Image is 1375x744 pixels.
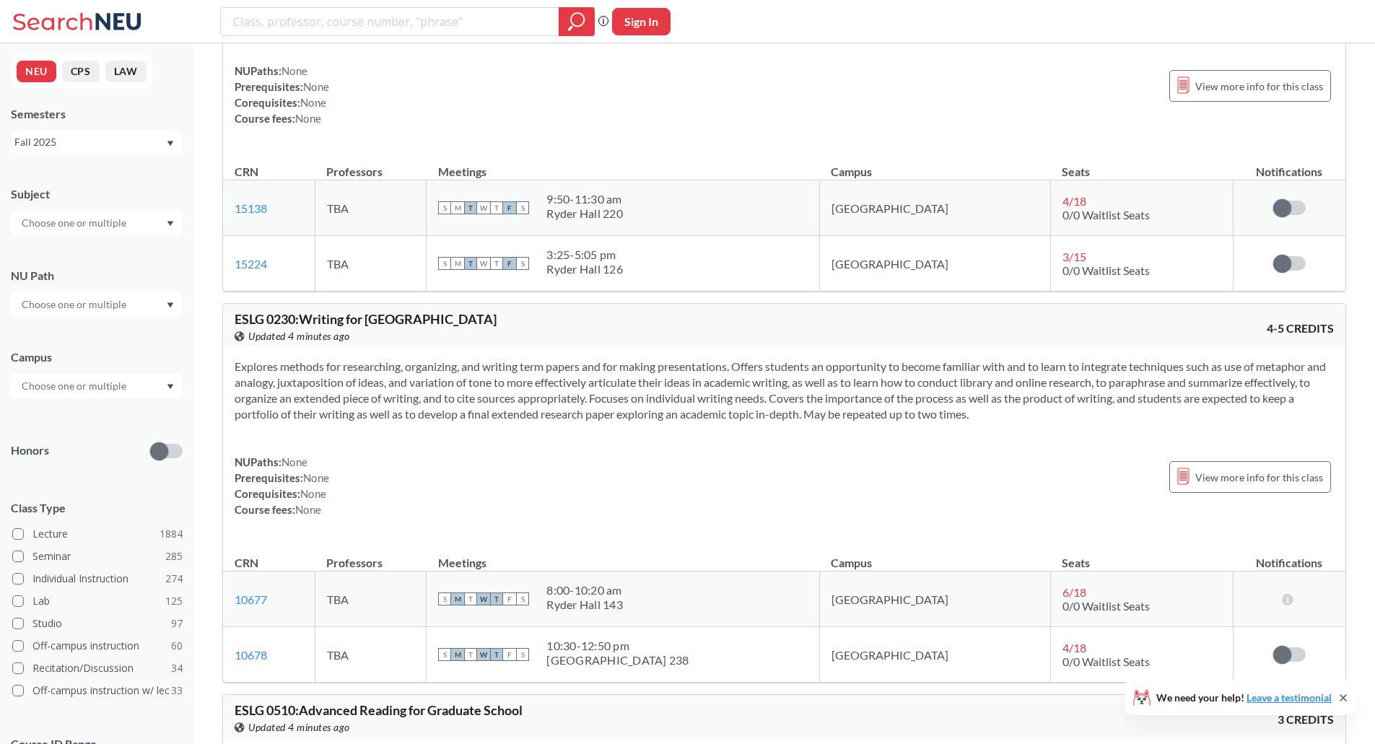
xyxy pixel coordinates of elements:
[12,636,183,655] label: Off-campus instruction
[248,719,350,735] span: Updated 4 minutes ago
[819,572,1050,627] td: [GEOGRAPHIC_DATA]
[165,593,183,609] span: 125
[11,292,183,317] div: Dropdown arrow
[235,648,267,662] a: 10678
[160,526,183,542] span: 1884
[1062,194,1086,208] span: 4 / 18
[315,149,426,180] th: Professors
[281,64,307,77] span: None
[1062,250,1086,263] span: 3 / 15
[235,311,497,327] span: ESLG 0230 : Writing for [GEOGRAPHIC_DATA]
[516,257,529,270] span: S
[11,106,183,122] div: Semesters
[171,616,183,631] span: 97
[1062,655,1150,668] span: 0/0 Waitlist Seats
[1062,641,1086,655] span: 4 / 18
[281,455,307,468] span: None
[235,555,258,571] div: CRN
[516,648,529,661] span: S
[300,487,326,500] span: None
[105,61,147,82] button: LAW
[11,500,183,516] span: Class Type
[300,96,326,109] span: None
[1062,599,1150,613] span: 0/0 Waitlist Seats
[235,63,329,126] div: NUPaths: Prerequisites: Corequisites: Course fees:
[477,201,490,214] span: W
[11,211,183,235] div: Dropdown arrow
[295,503,321,516] span: None
[11,268,183,284] div: NU Path
[17,61,56,82] button: NEU
[315,627,426,683] td: TBA
[464,201,477,214] span: T
[546,206,623,221] div: Ryder Hall 220
[546,653,689,668] div: [GEOGRAPHIC_DATA] 238
[12,614,183,633] label: Studio
[490,201,503,214] span: T
[303,471,329,484] span: None
[546,598,623,612] div: Ryder Hall 143
[235,702,523,718] span: ESLG 0510 : Advanced Reading for Graduate School
[438,648,451,661] span: S
[14,296,136,313] input: Choose one or multiple
[546,192,623,206] div: 9:50 - 11:30 am
[819,149,1050,180] th: Campus
[315,180,426,236] td: TBA
[248,328,350,344] span: Updated 4 minutes ago
[1050,149,1233,180] th: Seats
[14,377,136,395] input: Choose one or multiple
[171,683,183,699] span: 33
[477,257,490,270] span: W
[451,257,464,270] span: M
[11,349,183,365] div: Campus
[11,186,183,202] div: Subject
[451,592,464,605] span: M
[315,541,426,572] th: Professors
[167,141,174,146] svg: Dropdown arrow
[546,639,689,653] div: 10:30 - 12:50 pm
[12,681,183,700] label: Off-campus instruction w/ lec
[14,214,136,232] input: Choose one or multiple
[477,592,490,605] span: W
[546,248,623,262] div: 3:25 - 5:05 pm
[490,648,503,661] span: T
[171,660,183,676] span: 34
[235,592,267,606] a: 10677
[427,541,819,572] th: Meetings
[490,592,503,605] span: T
[1234,149,1346,180] th: Notifications
[546,583,623,598] div: 8:00 - 10:20 am
[438,592,451,605] span: S
[295,112,321,125] span: None
[819,236,1050,292] td: [GEOGRAPHIC_DATA]
[165,548,183,564] span: 285
[12,525,183,543] label: Lecture
[516,592,529,605] span: S
[1247,691,1332,704] a: Leave a testimonial
[546,262,623,276] div: Ryder Hall 126
[232,9,549,34] input: Class, professor, course number, "phrase"
[315,236,426,292] td: TBA
[1267,320,1334,336] span: 4-5 CREDITS
[235,257,267,271] a: 15224
[165,571,183,587] span: 274
[1050,541,1233,572] th: Seats
[11,131,183,154] div: Fall 2025Dropdown arrow
[11,442,49,459] p: Honors
[438,201,451,214] span: S
[438,257,451,270] span: S
[11,374,183,398] div: Dropdown arrow
[167,384,174,390] svg: Dropdown arrow
[1062,208,1150,222] span: 0/0 Waitlist Seats
[171,638,183,654] span: 60
[559,7,595,36] div: magnifying glass
[12,659,183,678] label: Recitation/Discussion
[819,541,1050,572] th: Campus
[568,12,585,32] svg: magnifying glass
[516,201,529,214] span: S
[503,257,516,270] span: F
[167,221,174,227] svg: Dropdown arrow
[819,627,1050,683] td: [GEOGRAPHIC_DATA]
[14,134,165,150] div: Fall 2025
[235,164,258,180] div: CRN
